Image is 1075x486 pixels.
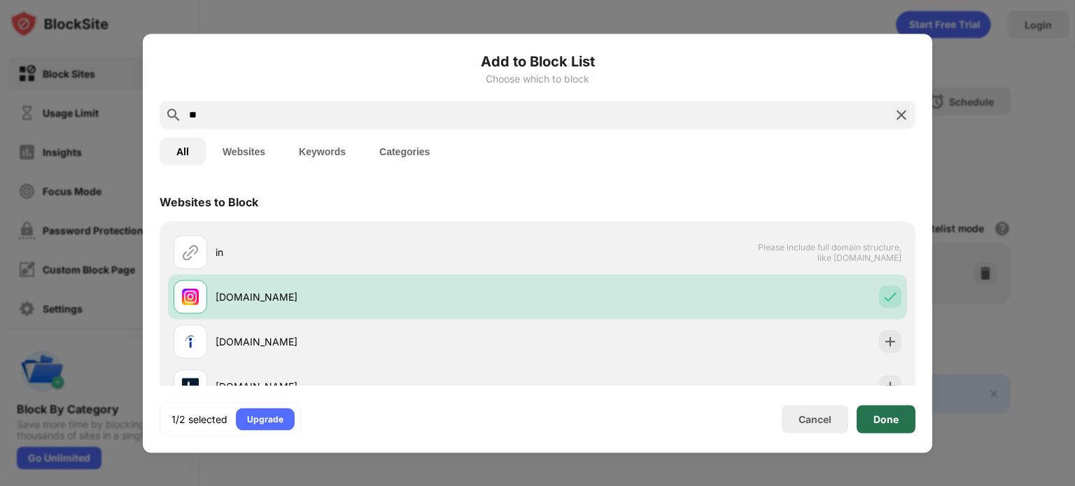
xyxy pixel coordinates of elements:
[206,137,282,165] button: Websites
[160,194,258,208] div: Websites to Block
[282,137,363,165] button: Keywords
[893,106,910,123] img: search-close
[160,50,915,71] h6: Add to Block List
[216,245,537,259] div: in
[160,73,915,84] div: Choose which to block
[363,137,447,165] button: Categories
[165,106,182,123] img: search.svg
[171,412,227,426] div: 1/2 selected
[182,243,199,260] img: url.svg
[216,290,537,304] div: [DOMAIN_NAME]
[873,413,899,424] div: Done
[182,333,199,350] img: favicons
[757,241,901,262] span: Please include full domain structure, like [DOMAIN_NAME]
[247,412,283,426] div: Upgrade
[799,413,831,425] div: Cancel
[182,288,199,305] img: favicons
[216,379,537,394] div: [DOMAIN_NAME]
[160,137,206,165] button: All
[182,378,199,394] img: favicons
[216,334,537,349] div: [DOMAIN_NAME]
